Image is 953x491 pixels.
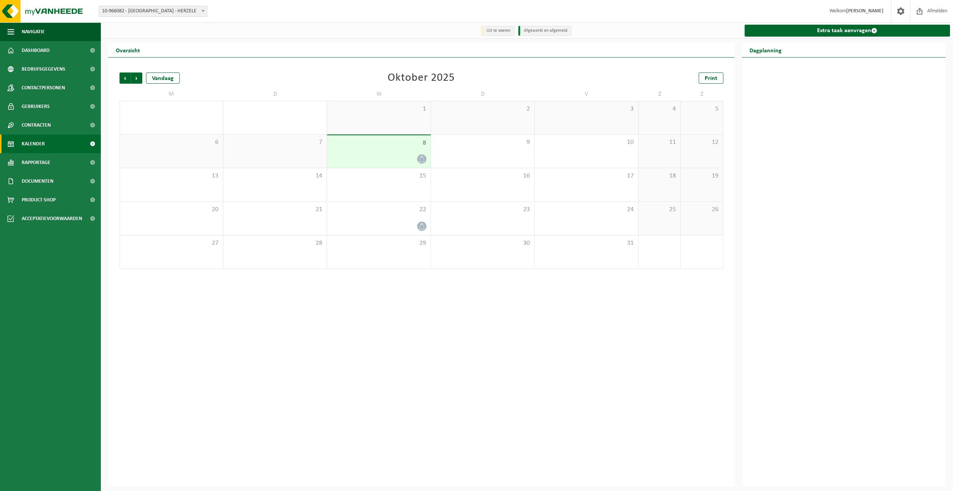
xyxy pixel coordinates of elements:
[331,172,427,180] span: 15
[22,135,45,153] span: Kalender
[538,206,634,214] span: 24
[22,191,56,209] span: Product Shop
[119,72,131,84] span: Vorige
[124,206,219,214] span: 20
[699,72,723,84] a: Print
[745,25,950,37] a: Extra taak aanvragen
[22,172,53,191] span: Documenten
[685,105,719,113] span: 5
[223,87,327,101] td: D
[642,172,677,180] span: 18
[108,43,148,57] h2: Overzicht
[327,87,431,101] td: W
[538,239,634,247] span: 31
[642,105,677,113] span: 4
[22,78,65,97] span: Contactpersonen
[388,72,455,84] div: Oktober 2025
[538,105,634,113] span: 3
[131,72,142,84] span: Volgende
[22,60,65,78] span: Bedrijfsgegevens
[124,172,219,180] span: 13
[642,206,677,214] span: 25
[22,209,82,228] span: Acceptatievoorwaarden
[705,75,717,81] span: Print
[685,138,719,146] span: 12
[99,6,207,17] span: 10-966082 - ARGOS HERZELE - HERZELE
[99,6,207,16] span: 10-966082 - ARGOS HERZELE - HERZELE
[481,26,515,36] li: Uit te voeren
[681,87,723,101] td: Z
[124,239,219,247] span: 27
[435,239,531,247] span: 30
[22,116,51,135] span: Contracten
[227,138,323,146] span: 7
[846,8,884,14] strong: [PERSON_NAME]
[639,87,681,101] td: Z
[146,72,180,84] div: Vandaag
[685,206,719,214] span: 26
[742,43,789,57] h2: Dagplanning
[331,206,427,214] span: 22
[435,172,531,180] span: 16
[535,87,639,101] td: V
[331,139,427,147] span: 8
[227,206,323,214] span: 21
[22,41,50,60] span: Dashboard
[431,87,535,101] td: D
[435,138,531,146] span: 9
[642,138,677,146] span: 11
[435,105,531,113] span: 2
[435,206,531,214] span: 23
[518,26,571,36] li: Afgewerkt en afgemeld
[685,172,719,180] span: 19
[124,138,219,146] span: 6
[227,172,323,180] span: 14
[538,138,634,146] span: 10
[331,105,427,113] span: 1
[119,87,223,101] td: M
[331,239,427,247] span: 29
[22,22,45,41] span: Navigatie
[22,97,50,116] span: Gebruikers
[538,172,634,180] span: 17
[22,153,50,172] span: Rapportage
[227,239,323,247] span: 28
